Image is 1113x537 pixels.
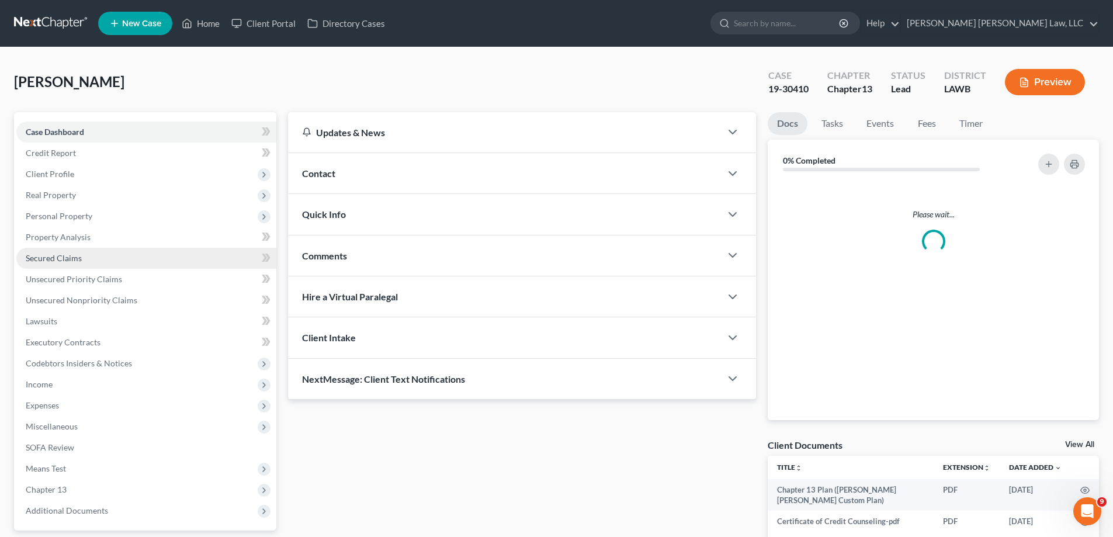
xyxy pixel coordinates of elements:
span: 9 [1097,497,1107,507]
span: Comments [302,250,347,261]
td: PDF [934,479,1000,511]
td: [DATE] [1000,479,1071,511]
a: Directory Cases [301,13,391,34]
a: Docs [768,112,807,135]
a: Executory Contracts [16,332,276,353]
td: [DATE] [1000,511,1071,532]
span: Expenses [26,400,59,410]
div: Client Documents [768,439,842,451]
span: Quick Info [302,209,346,220]
a: Lawsuits [16,311,276,332]
span: Unsecured Nonpriority Claims [26,295,137,305]
a: Events [857,112,903,135]
a: Credit Report [16,143,276,164]
span: NextMessage: Client Text Notifications [302,373,465,384]
button: Preview [1005,69,1085,95]
a: Client Portal [226,13,301,34]
span: Income [26,379,53,389]
span: Real Property [26,190,76,200]
div: Lead [891,82,925,96]
span: Client Profile [26,169,74,179]
div: Chapter [827,69,872,82]
div: LAWB [944,82,986,96]
a: Titleunfold_more [777,463,802,472]
span: Property Analysis [26,232,91,242]
span: New Case [122,19,161,28]
span: Hire a Virtual Paralegal [302,291,398,302]
i: unfold_more [795,465,802,472]
div: Updates & News [302,126,707,138]
a: Help [861,13,900,34]
span: Chapter 13 [26,484,67,494]
div: Chapter [827,82,872,96]
p: Please wait... [777,209,1090,220]
div: Status [891,69,925,82]
div: 19-30410 [768,82,809,96]
strong: 0% Completed [783,155,835,165]
a: Timer [950,112,992,135]
a: Home [176,13,226,34]
span: Contact [302,168,335,179]
a: Case Dashboard [16,122,276,143]
span: [PERSON_NAME] [14,73,124,90]
div: District [944,69,986,82]
td: Chapter 13 Plan ([PERSON_NAME] [PERSON_NAME] Custom Plan) [768,479,934,511]
td: PDF [934,511,1000,532]
a: Date Added expand_more [1009,463,1062,472]
a: [PERSON_NAME] [PERSON_NAME] Law, LLC [901,13,1098,34]
a: Fees [908,112,945,135]
a: Secured Claims [16,248,276,269]
a: Unsecured Nonpriority Claims [16,290,276,311]
div: Case [768,69,809,82]
span: Lawsuits [26,316,57,326]
td: Certificate of Credit Counseling-pdf [768,511,934,532]
span: Credit Report [26,148,76,158]
span: Case Dashboard [26,127,84,137]
iframe: Intercom live chat [1073,497,1101,525]
a: Unsecured Priority Claims [16,269,276,290]
span: Codebtors Insiders & Notices [26,358,132,368]
a: Property Analysis [16,227,276,248]
span: Unsecured Priority Claims [26,274,122,284]
span: Miscellaneous [26,421,78,431]
span: 13 [862,83,872,94]
span: Additional Documents [26,505,108,515]
span: Client Intake [302,332,356,343]
span: Personal Property [26,211,92,221]
i: unfold_more [983,465,990,472]
span: Means Test [26,463,66,473]
a: View All [1065,441,1094,449]
span: SOFA Review [26,442,74,452]
input: Search by name... [734,12,841,34]
span: Executory Contracts [26,337,100,347]
a: Tasks [812,112,852,135]
span: Secured Claims [26,253,82,263]
a: SOFA Review [16,437,276,458]
a: Extensionunfold_more [943,463,990,472]
i: expand_more [1055,465,1062,472]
